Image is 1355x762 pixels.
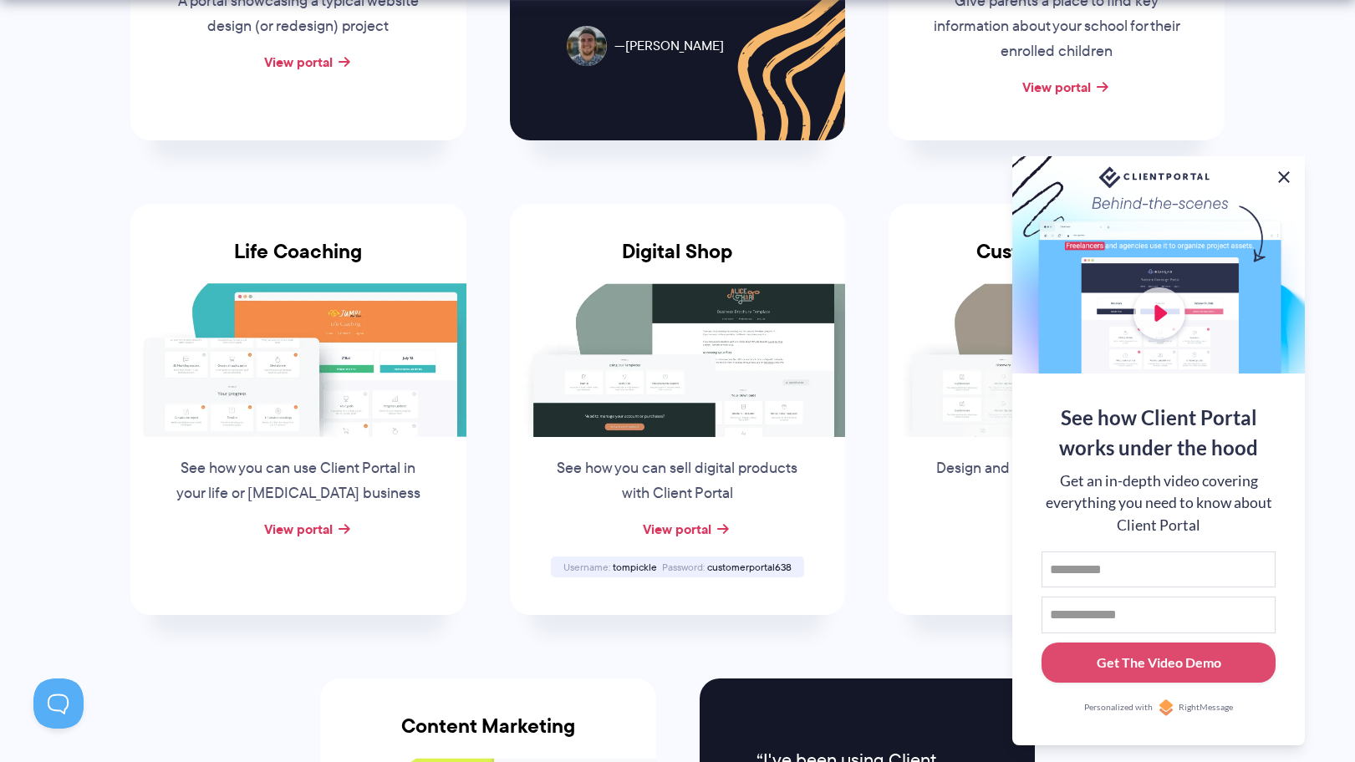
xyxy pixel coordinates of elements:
span: Password [662,560,705,574]
div: See how Client Portal works under the hood [1042,403,1276,463]
span: [PERSON_NAME] [614,34,724,58]
p: See how you can sell digital products with Client Portal [550,456,804,506]
a: View portal [264,519,333,539]
iframe: Toggle Customer Support [33,678,84,729]
p: See how you can use Client Portal in your life or [MEDICAL_DATA] business [171,456,425,506]
span: RightMessage [1179,701,1233,714]
h3: Custom Furniture [889,240,1225,283]
div: Get an in-depth video covering everything you need to know about Client Portal [1042,470,1276,536]
span: Username [563,560,610,574]
img: Personalized with RightMessage [1158,699,1174,716]
span: tompickle [613,560,657,574]
h3: Life Coaching [130,240,466,283]
a: View portal [643,519,711,539]
a: Personalized withRightMessage [1042,699,1276,716]
span: customerportal638 [707,560,792,574]
a: View portal [264,52,333,72]
button: Get The Video Demo [1042,643,1276,683]
h3: Content Marketing [320,714,656,758]
div: Get The Video Demo [1097,653,1221,673]
h3: Digital Shop [510,240,846,283]
a: View portal [1022,77,1091,97]
span: Personalized with [1084,701,1153,714]
p: Design and sell custom furniture with Client Portal [930,456,1184,506]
